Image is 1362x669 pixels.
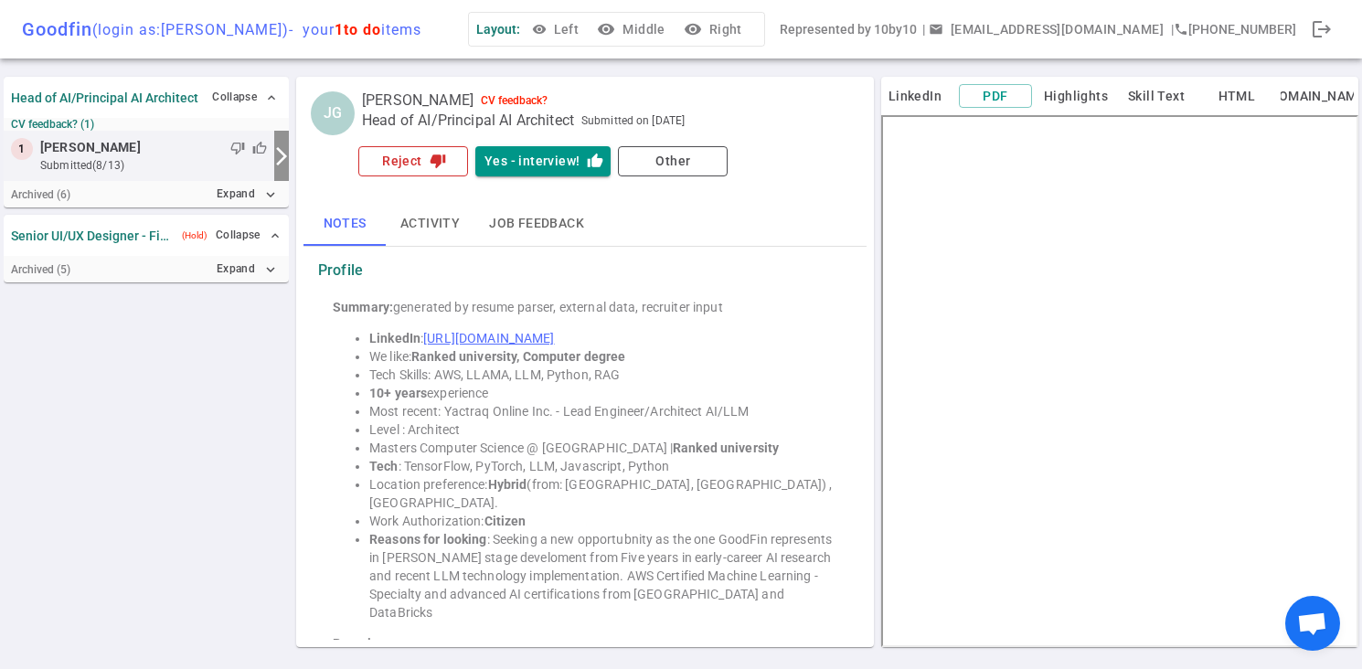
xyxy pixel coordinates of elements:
[386,202,474,246] button: Activity
[474,202,599,246] button: Job feedback
[597,20,615,38] i: visibility
[11,118,282,131] small: CV feedback? (1)
[40,157,267,174] small: submitted (8/13)
[333,298,837,316] div: generated by resume parser, external data, recruiter input
[303,202,867,246] div: basic tabs example
[268,228,282,243] span: expand_less
[369,459,399,473] strong: Tech
[1281,85,1354,108] button: [DOMAIN_NAME]
[369,384,837,402] li: experience
[532,22,547,37] span: visibility
[1174,22,1188,37] i: phone
[1285,596,1340,651] a: Open chat
[1303,11,1340,48] div: Done
[527,13,586,47] button: Left
[475,146,611,176] button: Yes - interview!thumb_up
[369,475,837,512] li: Location preference: (from: [GEOGRAPHIC_DATA], [GEOGRAPHIC_DATA]) , [GEOGRAPHIC_DATA].
[1200,85,1273,108] button: HTML
[673,441,779,455] strong: Ranked university
[22,18,421,40] div: Goodfin
[881,115,1358,647] iframe: candidate_document_preview__iframe
[333,636,512,651] strong: Recruiter prescreen summary:
[484,514,527,528] strong: Citizen
[262,261,279,278] i: expand_more
[369,386,427,400] strong: 10+ years
[311,91,355,135] div: JG
[214,222,282,249] button: Collapse
[369,512,837,530] li: Work Authorization:
[362,111,574,130] span: Head of AI/Principal AI Architect
[618,146,728,176] button: Other
[925,13,1171,47] button: Open a message box
[271,145,293,167] i: arrow_forward_ios
[11,228,175,243] strong: Senior UI/UX Designer - Fintech
[92,21,289,38] span: (login as: [PERSON_NAME] )
[262,186,279,203] i: expand_more
[1311,18,1333,40] span: logout
[369,331,420,345] strong: LinkedIn
[11,90,198,105] strong: Head of AI/Principal AI Architect
[1039,85,1112,108] button: Highlights
[680,13,750,47] button: visibilityRight
[230,141,245,155] span: thumb_down
[11,188,70,201] small: Archived ( 6 )
[423,331,554,345] a: [URL][DOMAIN_NAME]
[1120,85,1193,108] button: Skill Text
[264,90,279,105] span: expand_less
[878,85,952,108] button: LinkedIn
[369,420,837,439] li: Level : Architect
[207,84,282,111] button: Collapse
[318,261,363,280] strong: Profile
[481,94,548,107] div: CV feedback?
[959,84,1032,109] button: PDF
[212,181,282,207] button: Expandexpand_more
[476,22,520,37] span: Layout:
[212,256,282,282] button: Expandexpand_more
[358,146,468,176] button: Rejectthumb_down
[430,153,446,169] i: thumb_down
[369,439,837,457] li: Masters Computer Science @ [GEOGRAPHIC_DATA] |
[780,13,1296,47] div: Represented by 10by10 | | [PHONE_NUMBER]
[369,457,837,475] li: : TensorFlow, PyTorch, LLM, Javascript, Python
[929,22,943,37] span: email
[333,300,393,314] strong: Summary:
[182,230,207,240] span: ( Hold )
[369,530,837,621] li: : Seeking a new opportubnity as the one GoodFin represents in [PERSON_NAME] stage develoment from...
[335,21,381,38] span: 1 to do
[289,21,421,38] span: - your items
[369,329,837,347] li: :
[587,153,603,169] i: thumb_up
[369,402,837,420] li: Most recent: Yactraq Online Inc. - Lead Engineer/Architect AI/LLM
[40,138,141,157] span: [PERSON_NAME]
[11,263,70,276] small: Archived ( 5 )
[684,20,702,38] i: visibility
[362,91,474,110] span: [PERSON_NAME]
[593,13,672,47] button: visibilityMiddle
[581,111,685,130] span: Submitted on [DATE]
[369,532,487,547] strong: Reasons for looking
[488,477,527,492] strong: Hybrid
[411,349,625,364] strong: Ranked university, Computer degree
[369,347,837,366] li: We like:
[369,366,837,384] li: Tech Skills: AWS, LLAMA, LLM, Python, RAG
[11,138,33,160] div: 1
[252,141,267,155] span: thumb_up
[303,202,386,246] button: Notes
